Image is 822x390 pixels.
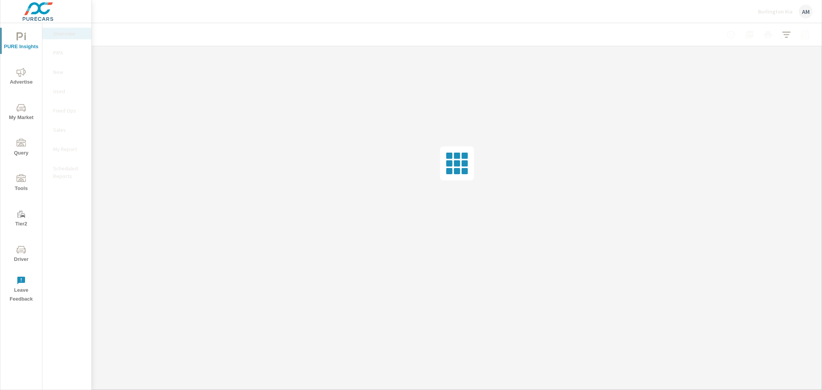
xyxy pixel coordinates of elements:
[42,86,91,97] div: Used
[42,28,91,39] div: Overview
[42,66,91,78] div: New
[3,245,40,264] span: Driver
[0,23,42,307] div: nav menu
[3,174,40,193] span: Tools
[758,8,793,15] p: Burlington Kia
[3,32,40,51] span: PURE Insights
[53,49,85,57] p: PIPA
[42,163,91,182] div: Scheduled Reports
[53,68,85,76] p: New
[3,276,40,304] span: Leave Feedback
[42,124,91,136] div: Sales
[3,68,40,87] span: Advertise
[799,5,813,18] div: AM
[42,143,91,155] div: My Report
[3,210,40,229] span: Tier2
[53,30,85,37] p: Overview
[53,165,85,180] p: Scheduled Reports
[53,107,85,114] p: Fixed Ops
[53,126,85,134] p: Sales
[53,87,85,95] p: Used
[3,103,40,122] span: My Market
[3,139,40,158] span: Query
[42,105,91,116] div: Fixed Ops
[42,47,91,59] div: PIPA
[53,145,85,153] p: My Report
